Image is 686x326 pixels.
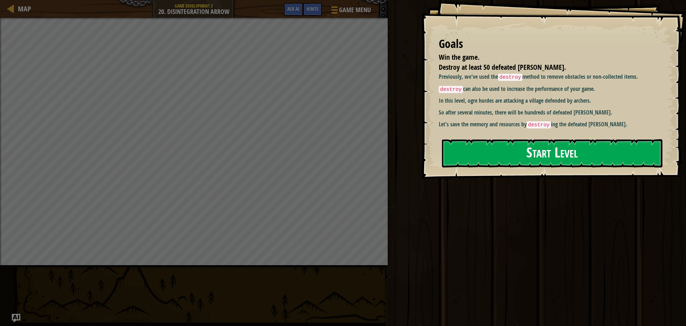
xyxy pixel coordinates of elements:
[439,86,463,93] code: destroy
[442,139,662,167] button: Start Level
[18,4,31,14] span: Map
[339,5,371,15] span: Game Menu
[287,5,299,12] span: Ask AI
[439,85,666,93] p: can also be used to increase the performance of your game.
[439,62,566,72] span: Destroy at least 50 defeated [PERSON_NAME].
[527,121,551,128] code: destroy
[307,5,318,12] span: Hints
[498,74,522,81] code: destroy
[284,3,303,16] button: Ask AI
[430,62,659,73] li: Destroy at least 50 defeated ogres.
[439,52,479,62] span: Win the game.
[12,314,20,322] button: Ask AI
[439,120,666,129] p: Let's save the memory and resources by ing the defeated [PERSON_NAME].
[14,4,31,14] a: Map
[439,108,666,117] p: So after several minutes, there will be hundreds of defeated [PERSON_NAME].
[430,52,659,63] li: Win the game.
[439,97,666,105] p: In this level, ogre hordes are attacking a village defended by archers.
[439,73,666,81] p: Previously, we've used the method to remove obstacles or non-collected items.
[325,3,375,20] button: Game Menu
[439,36,661,52] div: Goals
